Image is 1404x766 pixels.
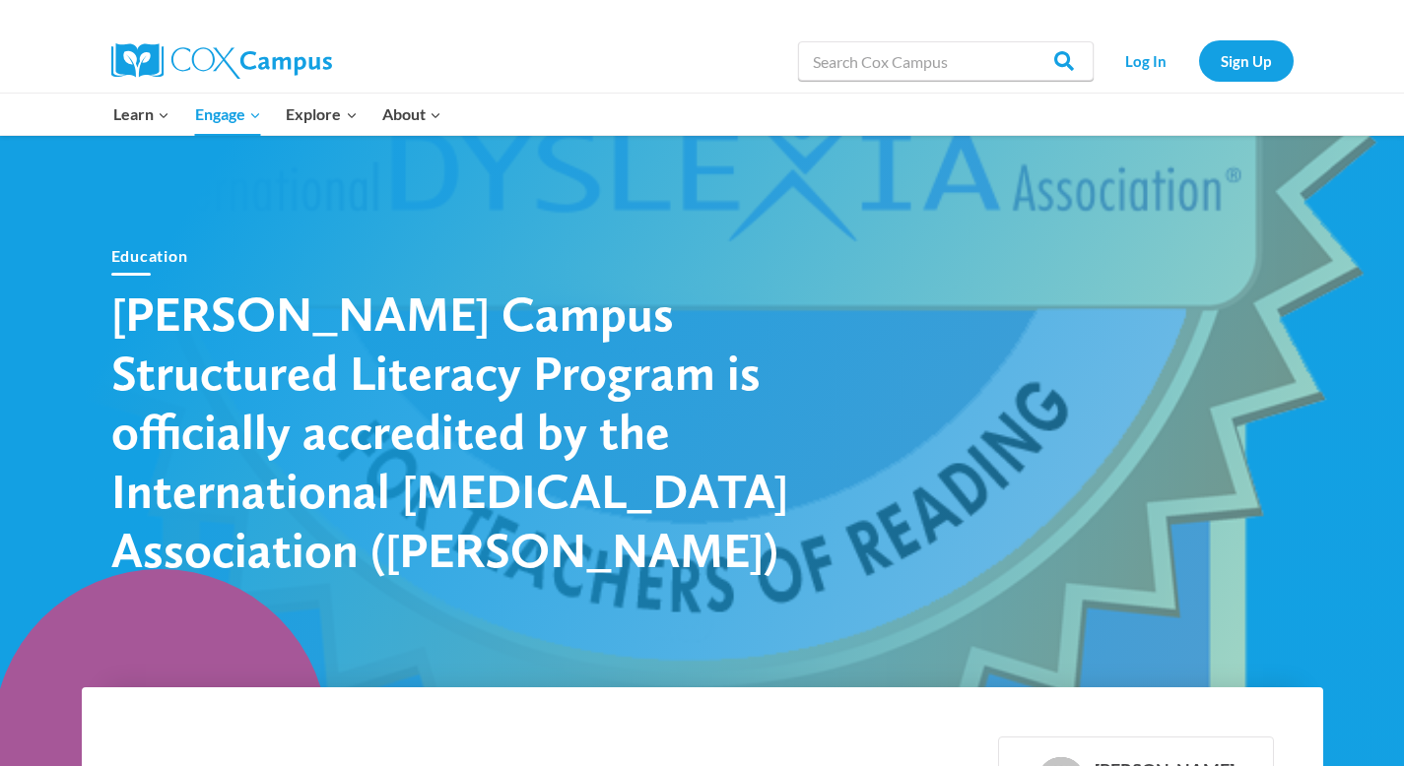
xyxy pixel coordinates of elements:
[111,284,801,579] h1: [PERSON_NAME] Campus Structured Literacy Program is officially accredited by the International [M...
[382,101,441,127] span: About
[798,41,1094,81] input: Search Cox Campus
[113,101,169,127] span: Learn
[1199,40,1294,81] a: Sign Up
[111,43,332,79] img: Cox Campus
[1103,40,1294,81] nav: Secondary Navigation
[195,101,261,127] span: Engage
[1103,40,1189,81] a: Log In
[101,94,454,135] nav: Primary Navigation
[111,246,188,265] a: Education
[286,101,357,127] span: Explore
